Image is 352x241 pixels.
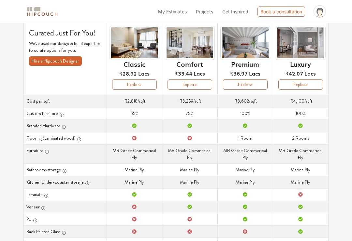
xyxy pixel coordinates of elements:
[162,95,217,107] td: /sqft
[230,69,248,77] span: ₹36.97
[162,176,217,188] td: Marine Ply
[26,6,59,17] img: logo-horizontal.svg
[273,132,328,144] td: 2 Rooms
[168,79,212,90] button: Explore
[175,69,192,77] span: ₹33.44
[257,7,305,17] div: Book a consultation
[162,107,217,120] td: 75%
[235,98,249,104] span: ₹3,602
[29,40,101,54] p: We've used our design & build expertise to curate options for you.
[217,107,273,120] td: 100%
[24,144,107,163] th: Furniture
[273,144,328,163] td: MR Grade Commerical Ply
[107,163,162,176] td: Marine Ply
[194,69,205,77] span: Lacs
[290,60,311,68] h6: Luxury
[24,201,107,213] th: Veneer
[180,98,193,104] span: ₹3,259
[273,95,328,107] td: /sqft
[29,56,82,66] button: Hire a Hipcouch Designer
[273,176,328,188] td: Marine Ply
[107,176,162,188] td: Marine Ply
[176,60,203,68] h6: Comfort
[119,69,137,77] span: ₹28.92
[162,163,217,176] td: Marine Ply
[24,213,107,225] th: PU
[162,144,217,163] td: MR Grade Commerical Ply
[217,163,273,176] td: Marine Ply
[220,26,270,60] img: header-preview
[110,26,159,60] img: header-preview
[273,163,328,176] td: Marine Ply
[24,176,107,188] th: Kitchen Under-counter storage
[217,132,273,144] td: 1 Room
[273,107,328,120] td: 100%
[24,120,107,132] th: Branded Hardware
[125,98,138,104] span: ₹2,818
[276,26,326,60] img: header-preview
[304,69,316,77] span: Lacs
[29,28,101,38] h4: Curated Just For You!
[217,176,273,188] td: Marine Ply
[165,26,215,60] img: header-preview
[231,60,259,68] h6: Premium
[112,79,157,90] button: Explore
[290,98,304,104] span: ₹4,100
[217,95,273,107] td: /sqft
[158,9,187,14] span: My Estimates
[107,95,162,107] td: /sqft
[24,225,107,238] th: Back Painted Glass
[24,163,107,176] th: Bathrooms storage
[124,60,145,68] h6: Classic
[107,107,162,120] td: 65%
[24,107,107,120] th: Custom furniture
[107,144,162,163] td: MR Grade Commerical Ply
[138,69,150,77] span: Lacs
[24,95,107,107] th: Cost per sqft
[24,132,107,144] th: Flooring (Laminated wood)
[196,9,213,14] span: Projects
[222,9,248,14] span: Get Inspired
[26,4,59,19] span: logo-horizontal.svg
[249,69,260,77] span: Lacs
[217,144,273,163] td: MR Grade Commerical Ply
[223,79,268,90] button: Explore
[24,188,107,201] th: Laminate
[286,69,303,77] span: ₹42.07
[278,79,323,90] button: Explore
